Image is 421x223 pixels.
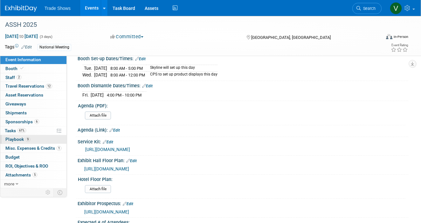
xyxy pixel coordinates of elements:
[5,44,32,51] td: Tags
[32,172,37,177] span: 5
[84,209,129,214] a: [URL][DOMAIN_NAME]
[108,33,146,40] button: Committed
[5,92,43,97] span: Asset Reservations
[0,126,66,135] a: Tasks61%
[94,72,107,78] td: [DATE]
[352,3,382,14] a: Search
[0,135,66,144] a: Playbook9
[5,101,26,106] span: Giveaways
[146,65,217,72] td: Skyline will set up this day
[17,75,21,80] span: 2
[5,146,61,151] span: Misc. Expenses & Credits
[5,172,37,177] span: Attachments
[349,33,409,43] div: Event Format
[25,137,30,142] span: 9
[21,45,32,49] a: Edit
[78,137,408,145] div: Service Kit:
[82,65,94,72] td: Tue.
[78,175,405,183] div: Hotel Floor Plan:
[0,73,66,82] a: Staff2
[107,93,141,97] span: 4:00 PM - 10:00 PM
[5,155,20,160] span: Budget
[17,128,26,133] span: 61%
[5,137,30,142] span: Playbook
[4,181,14,186] span: more
[78,81,408,89] div: Booth Dismantle Dates/Times:
[78,101,405,109] div: Agenda (PDF):
[5,83,52,89] span: Travel Reservations
[54,188,67,197] td: Toggle Event Tabs
[82,92,91,98] td: Fri.
[78,54,408,62] div: Booth Set-up Dates/Times:
[0,118,66,126] a: Sponsorships6
[5,66,25,71] span: Booth
[0,82,66,90] a: Travel Reservations12
[85,147,130,152] a: [URL][DOMAIN_NAME]
[393,34,408,39] div: In-Person
[0,153,66,162] a: Budget
[38,44,71,51] div: National Meeting
[20,67,24,70] i: Booth reservation complete
[5,163,48,169] span: ROI, Objectives & ROO
[142,84,153,88] a: Edit
[146,72,217,78] td: CPS to set up product displays this day
[78,199,408,207] div: Exhibitor Prospectus:
[45,6,71,11] span: Trade Shows
[46,84,52,89] span: 12
[5,75,21,80] span: Staff
[391,44,408,47] div: Event Rating
[0,100,66,108] a: Giveaways
[109,128,120,133] a: Edit
[126,159,137,163] a: Edit
[39,35,52,39] span: (3 days)
[361,6,376,11] span: Search
[91,92,104,98] td: [DATE]
[5,119,39,124] span: Sponsorships
[103,140,113,144] a: Edit
[43,188,54,197] td: Personalize Event Tab Strip
[5,33,38,39] span: [DATE] [DATE]
[78,156,408,164] div: Exhibit Hall Floor Plan:
[0,55,66,64] a: Event Information
[123,202,133,206] a: Edit
[94,65,107,72] td: [DATE]
[0,171,66,179] a: Attachments5
[84,166,129,171] a: [URL][DOMAIN_NAME]
[82,72,94,78] td: Wed.
[5,57,41,62] span: Event Information
[135,57,146,61] a: Edit
[57,146,61,151] span: 1
[5,128,26,133] span: Tasks
[390,2,402,14] img: Vanessa Caslow
[78,125,408,133] div: Agenda (Link):
[0,64,66,73] a: Booth
[0,180,66,188] a: more
[0,91,66,99] a: Asset Reservations
[5,110,27,115] span: Shipments
[0,109,66,117] a: Shipments
[110,66,143,71] span: 8:00 AM - 5:00 PM
[18,34,24,39] span: to
[251,35,331,40] span: [GEOGRAPHIC_DATA], [GEOGRAPHIC_DATA]
[5,5,37,12] img: ExhibitDay
[0,144,66,153] a: Misc. Expenses & Credits1
[3,19,374,31] div: ASSH 2025
[110,73,145,77] span: 8:00 AM - 12:00 PM
[34,119,39,124] span: 6
[386,34,392,39] img: Format-Inperson.png
[0,162,66,170] a: ROI, Objectives & ROO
